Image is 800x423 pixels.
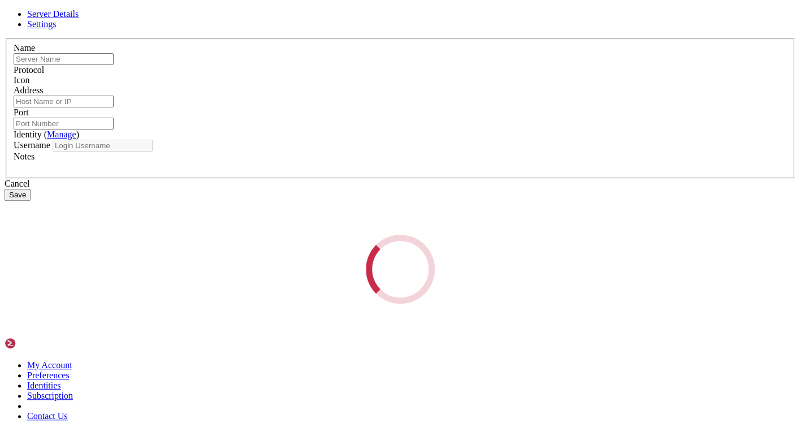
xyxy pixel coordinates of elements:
[5,338,70,349] img: Shellngn
[14,118,114,130] input: Port Number
[27,411,68,421] a: Contact Us
[47,130,76,139] a: Manage
[5,189,31,201] button: Save
[14,43,35,53] label: Name
[360,228,440,309] div: Loading...
[27,360,72,370] a: My Account
[5,179,795,189] div: Cancel
[27,391,73,400] a: Subscription
[14,107,29,117] label: Port
[14,140,50,150] label: Username
[14,65,44,75] label: Protocol
[14,75,29,85] label: Icon
[27,9,79,19] a: Server Details
[53,140,153,152] input: Login Username
[44,130,79,139] span: ( )
[27,19,57,29] a: Settings
[27,370,70,380] a: Preferences
[5,15,9,25] div: (0, 1)
[5,5,651,15] x-row: Connecting [TECHNICAL_ID]...
[14,53,114,65] input: Server Name
[14,96,114,107] input: Host Name or IP
[14,130,79,139] label: Identity
[14,85,43,95] label: Address
[27,381,61,390] a: Identities
[14,152,34,161] label: Notes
